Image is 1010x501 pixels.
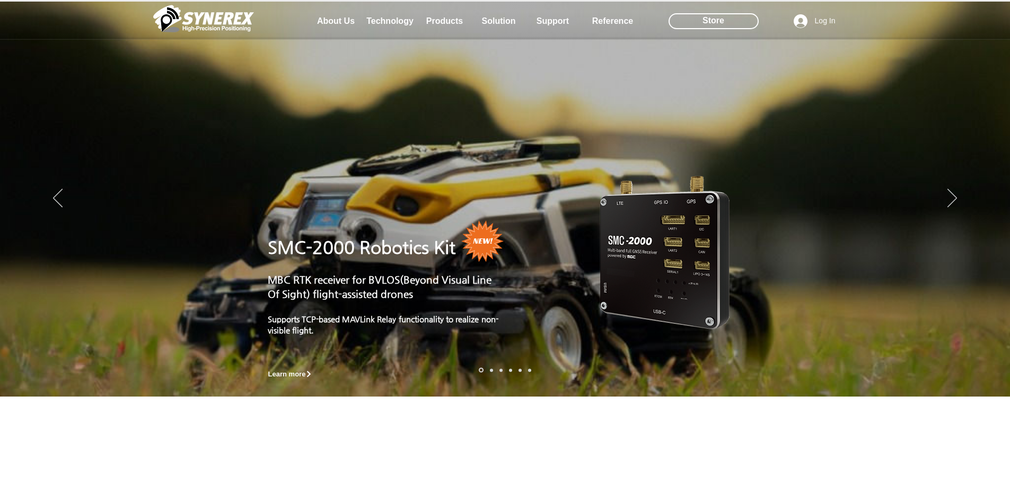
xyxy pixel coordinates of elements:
[268,314,498,335] span: Supports TCP-based MAVLink Relay functionality to realize non-visible flight.
[268,302,498,313] p: ​
[947,189,957,209] button: Next
[786,11,843,31] button: Log In
[53,189,63,209] button: Previous
[585,166,741,344] img: 자산 2.png
[366,16,414,26] span: Technology
[264,367,317,381] a: Learn more
[418,11,471,32] a: Products
[537,16,569,26] span: Support
[499,368,503,372] a: 측량 IoT
[702,15,724,27] span: Store
[586,11,639,32] a: Reference
[528,368,531,372] a: 정밀농업
[413,238,455,258] span: cs Kit
[426,16,463,26] span: Products
[479,368,484,373] a: 로봇- SMC 2000
[153,3,254,34] img: Cinnerex_White_simbol_Land 1.png
[526,11,579,32] a: Support
[519,368,522,372] a: 로봇
[669,13,759,29] div: Store
[268,274,491,300] span: MBC RTK receiver for BVLOS(Beyond Visual Line Of Sight) flight-assisted drones
[509,368,512,372] a: 자율주행
[476,368,534,373] nav: Slides
[268,370,306,378] span: Learn more
[490,368,493,372] a: 드론 8 - SMC 2000
[592,16,633,26] span: Reference
[268,238,413,258] span: SMC-2000 Roboti
[268,260,498,272] p: ​
[364,11,417,32] a: Technology
[317,16,355,26] span: About Us
[472,11,525,32] a: Solution
[482,16,516,26] span: Solution
[310,11,363,32] a: About Us
[811,16,839,27] span: Log In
